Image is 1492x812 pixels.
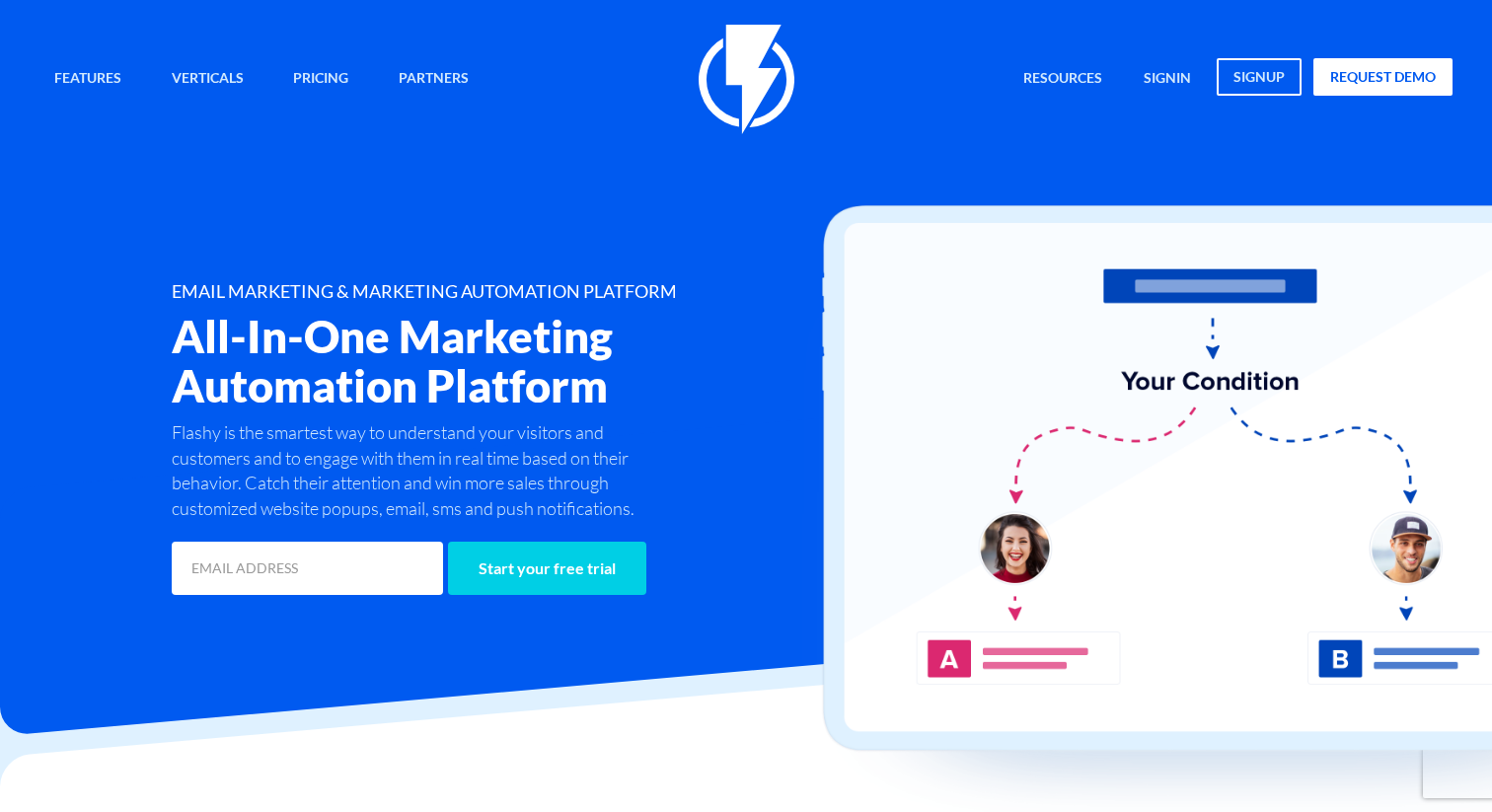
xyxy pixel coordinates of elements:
p: Flashy is the smartest way to understand your visitors and customers and to engage with them in r... [172,420,672,522]
a: Features [39,58,136,101]
a: request demo [1313,58,1453,96]
a: signin [1129,58,1206,101]
h1: EMAIL MARKETING & MARKETING AUTOMATION PLATFORM [172,282,849,302]
a: Pricing [278,58,363,101]
input: EMAIL ADDRESS [172,542,442,595]
input: Start your free trial [448,542,646,595]
a: Resources [1008,58,1117,101]
a: Partners [384,58,484,101]
a: Verticals [157,58,259,101]
h2: All-In-One Marketing Automation Platform [172,312,849,410]
a: signup [1217,58,1302,96]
